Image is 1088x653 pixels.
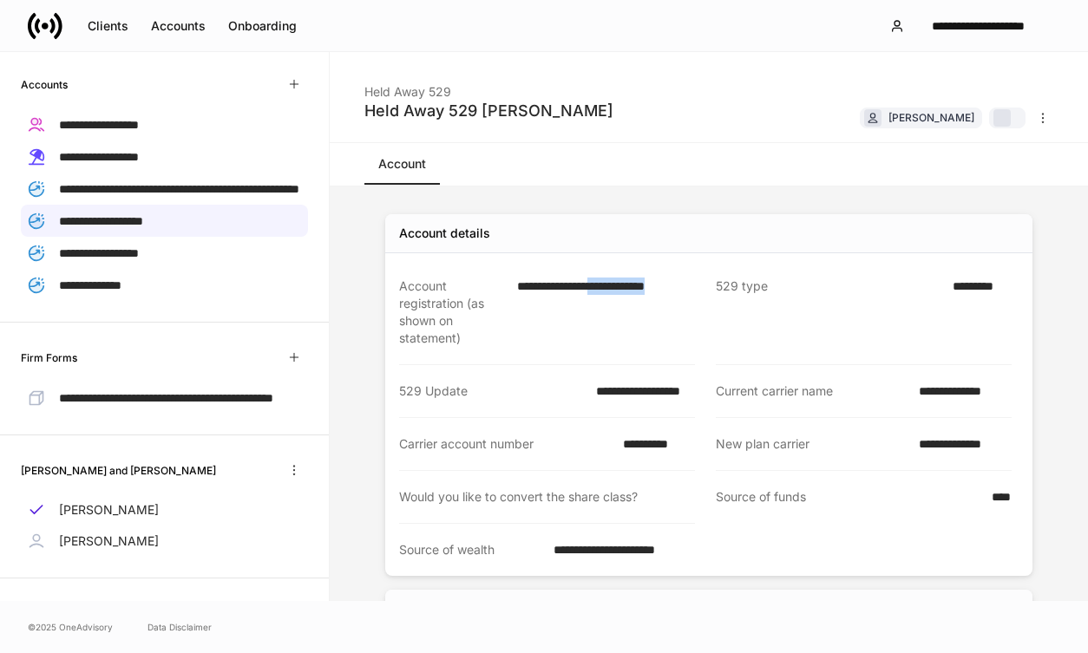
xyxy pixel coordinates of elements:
div: 529 Update [399,382,586,400]
div: Accounts [151,17,206,35]
span: © 2025 OneAdvisory [28,620,113,634]
div: Current carrier name [716,382,908,400]
p: [PERSON_NAME] [59,532,159,550]
div: Beneficiary [399,600,464,617]
a: Account [364,143,440,185]
button: Onboarding [217,12,308,40]
div: Clients [88,17,128,35]
h6: Accounts [21,76,68,93]
a: [PERSON_NAME] [21,494,308,526]
div: Held Away 529 [PERSON_NAME] [364,101,613,121]
h6: [PERSON_NAME] and [PERSON_NAME] [21,462,216,479]
a: Data Disclaimer [147,620,212,634]
h6: Firm Forms [21,349,77,366]
p: [PERSON_NAME] [59,501,159,519]
div: Carrier account number [399,435,613,453]
div: Onboarding [228,17,297,35]
div: 529 type [716,278,942,347]
div: Held Away 529 [364,73,613,101]
div: Source of funds [716,488,981,506]
div: Would you like to convert the share class? [399,488,685,506]
div: Account details [399,225,490,242]
div: [PERSON_NAME] [888,109,974,126]
div: Source of wealth [399,541,543,558]
button: Clients [76,12,140,40]
button: Accounts [140,12,217,40]
div: Account registration (as shown on statement) [399,278,507,347]
div: New plan carrier [716,435,908,453]
a: [PERSON_NAME] [21,526,308,557]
